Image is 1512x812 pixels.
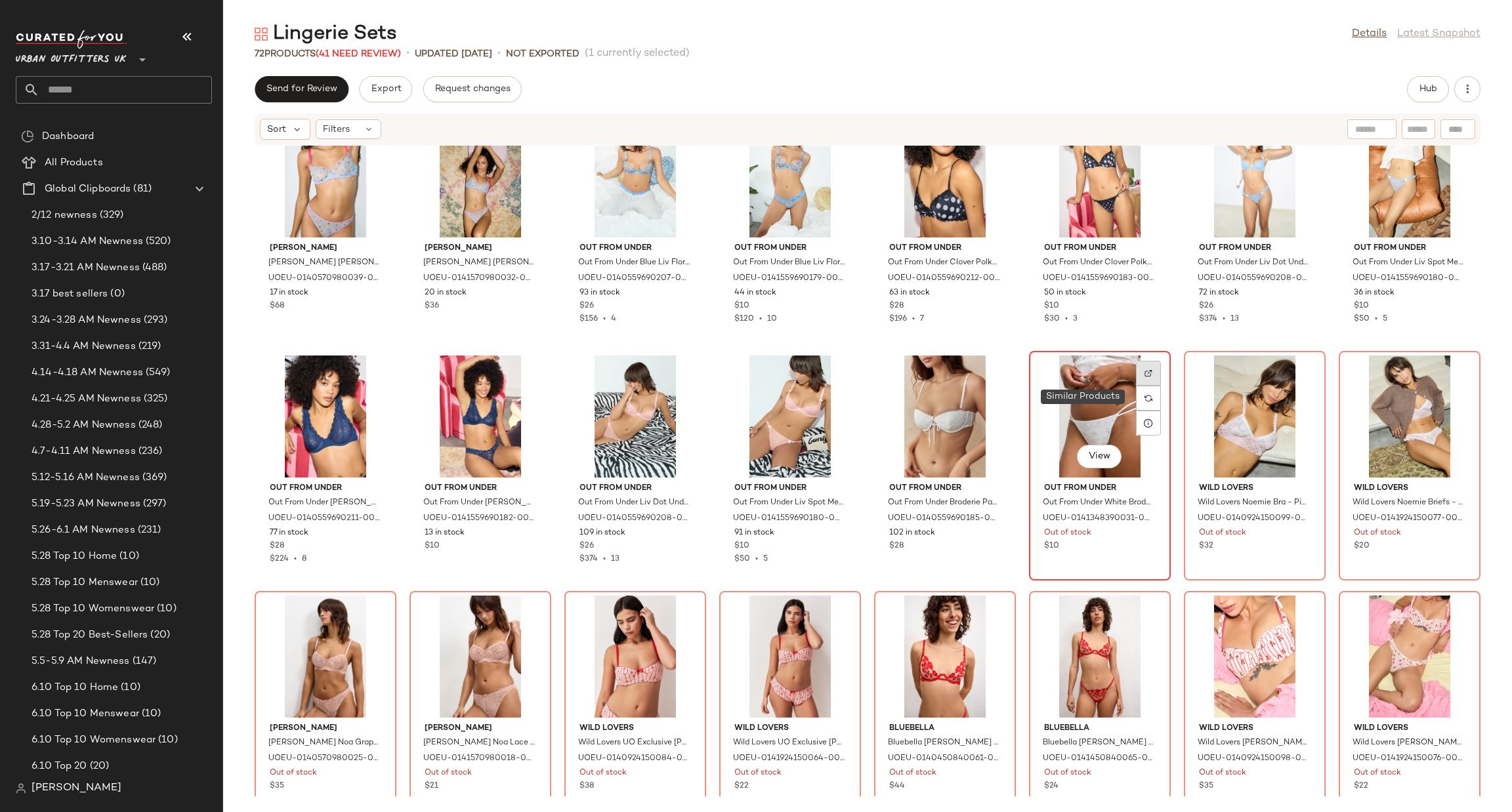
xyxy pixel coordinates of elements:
[423,76,522,102] button: Request changes
[270,243,381,254] span: [PERSON_NAME]
[1044,527,1091,539] span: Out of stock
[920,315,924,323] span: 7
[148,628,170,643] span: (20)
[1060,315,1073,323] span: •
[889,483,1001,495] span: Out From Under
[1044,243,1156,254] span: Out From Under
[1044,540,1059,552] span: $10
[1043,513,1154,525] span: UOEU-0141348390031-000-010
[270,555,289,563] span: $224
[1199,781,1213,792] span: $35
[31,680,118,695] span: 6.10 Top 10 Home
[323,123,350,136] span: Filters
[423,257,535,269] span: [PERSON_NAME] [PERSON_NAME] Heart Embroidered Thong - Light Blue UK 10 at Urban Outfitters
[1043,497,1154,509] span: Out From Under White Broderie Thong - White L at Urban Outfitters
[425,243,536,254] span: [PERSON_NAME]
[1199,767,1246,779] span: Out of stock
[31,706,139,721] span: 6.10 Top 10 Menswear
[31,287,108,302] span: 3.17 best sellers
[434,84,511,94] span: Request changes
[423,273,535,285] span: UOEU-0141570980032-000-048
[16,45,127,68] span: Urban Outfitters UK
[734,483,846,495] span: Out From Under
[1198,273,1309,285] span: UOEU-0140559690208-000-040
[135,523,161,538] span: (231)
[268,273,380,285] span: UOEU-0140570980039-000-048
[1199,243,1311,254] span: Out From Under
[1354,300,1369,312] span: $10
[1188,355,1321,477] img: 0140924150099_266_b
[141,392,168,407] span: (325)
[734,555,750,563] span: $50
[31,444,136,459] span: 4.7-4.11 AM Newness
[888,753,999,765] span: UOEU-0140450840061-000-060
[1230,315,1239,323] span: 13
[724,596,856,718] img: 0141924150064_066_b
[302,555,306,563] span: 8
[267,123,286,136] span: Sort
[767,315,777,323] span: 10
[266,84,337,94] span: Send for Review
[497,46,501,62] span: •
[423,737,535,749] span: [PERSON_NAME] Noa Lace Knickers - Pink UK 14 at Urban Outfitters
[1144,394,1152,402] img: svg%3e
[1370,315,1383,323] span: •
[1198,753,1309,765] span: UOEU-0140924150098-000-010
[1354,243,1465,254] span: Out From Under
[734,300,749,312] span: $10
[425,287,467,299] span: 20 in stock
[889,243,1001,254] span: Out From Under
[31,575,138,590] span: 5.28 Top 10 Menswear
[154,601,177,617] span: (10)
[578,273,690,285] span: UOEU-0140559690207-000-049
[268,753,380,765] span: UOEU-0140570980025-000-066
[140,260,167,275] span: (488)
[907,315,920,323] span: •
[1353,753,1464,765] span: UOEU-0141924150076-000-010
[579,527,625,539] span: 109 in stock
[268,257,380,269] span: [PERSON_NAME] [PERSON_NAME] Embroidered Underwire Bra - Light Blue 34D at Urban Outfitters
[117,549,139,564] span: (10)
[579,540,594,552] span: $26
[569,596,702,718] img: 0140924150084_066_b
[270,527,308,539] span: 77 in stock
[733,497,845,509] span: Out From Under Liv Spot Mesh Thong - Coral S at Urban Outfitters
[579,781,594,792] span: $38
[31,497,140,512] span: 5.19-5.23 AM Newness
[579,555,598,563] span: $374
[879,596,1011,718] img: 0140450840061_060_b
[130,654,157,669] span: (147)
[879,355,1011,477] img: 0140559690185_010_b
[1044,287,1086,299] span: 50 in stock
[888,737,999,749] span: Bluebella [PERSON_NAME] Wired Bra - Red 32B at Urban Outfitters
[1198,497,1309,509] span: Wild Lovers Noemie Bra - Pink combo M at Urban Outfitters
[578,737,690,749] span: Wild Lovers UO Exclusive [PERSON_NAME] Bra - Pink 34A at Urban Outfitters
[578,257,690,269] span: Out From Under Blue Liv Floral Underwire Bra - Blue 34B at Urban Outfitters
[1034,596,1166,718] img: 0141450840065_060_b
[1043,257,1154,269] span: Out From Under Clover Polka Dot Thong - Black M at Urban Outfitters
[733,273,845,285] span: UOEU-0141559690179-000-049
[31,418,136,433] span: 4.28-5.2 AM Newness
[268,737,380,749] span: [PERSON_NAME] Noa Graphic Lace Bra - Pink 34D at Urban Outfitters
[31,549,117,564] span: 5.28 Top 10 Home
[1043,753,1154,765] span: UOEU-0141450840065-000-060
[31,759,87,774] span: 6.10 Top 20
[1353,513,1464,525] span: UOEU-0141924150077-000-266
[425,527,465,539] span: 13 in stock
[31,628,148,643] span: 5.28 Top 20 Best-Sellers
[1199,723,1311,735] span: Wild Lovers
[889,287,930,299] span: 63 in stock
[268,497,380,509] span: Out From Under [PERSON_NAME] High Apex Bra - Blue 32B at Urban Outfitters
[139,706,161,721] span: (10)
[1044,781,1059,792] span: $24
[1353,273,1464,285] span: UOEU-0141559690180-000-040
[1353,497,1464,509] span: Wild Lovers Noemie Briefs - Pink combo M at Urban Outfitters
[425,483,536,495] span: Out From Under
[578,497,690,509] span: Out From Under Liv Dot Underwire Mesh Bra - Coral 32D at Urban Outfitters
[143,365,171,380] span: (549)
[734,527,774,539] span: 91 in stock
[1199,300,1213,312] span: $26
[259,355,392,477] img: 0140559690211_040_b
[1198,513,1309,525] span: UOEU-0140924150099-000-266
[141,313,168,328] span: (293)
